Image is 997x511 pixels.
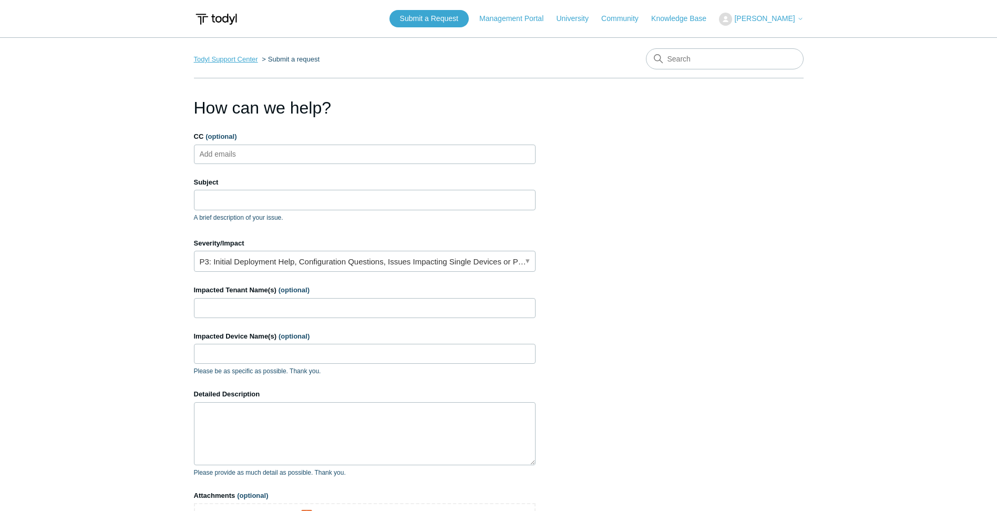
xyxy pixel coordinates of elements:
[651,13,717,24] a: Knowledge Base
[556,13,599,24] a: University
[719,13,803,26] button: [PERSON_NAME]
[194,238,536,249] label: Severity/Impact
[479,13,554,24] a: Management Portal
[196,146,258,162] input: Add emails
[194,366,536,376] p: Please be as specific as possible. Thank you.
[194,490,536,501] label: Attachments
[205,132,237,140] span: (optional)
[237,492,268,499] span: (optional)
[601,13,649,24] a: Community
[194,213,536,222] p: A brief description of your issue.
[194,9,239,29] img: Todyl Support Center Help Center home page
[194,55,260,63] li: Todyl Support Center
[194,95,536,120] h1: How can we help?
[194,251,536,272] a: P3: Initial Deployment Help, Configuration Questions, Issues Impacting Single Devices or Past Out...
[194,55,258,63] a: Todyl Support Center
[194,468,536,477] p: Please provide as much detail as possible. Thank you.
[194,331,536,342] label: Impacted Device Name(s)
[646,48,804,69] input: Search
[194,131,536,142] label: CC
[194,389,536,400] label: Detailed Description
[279,286,310,294] span: (optional)
[389,10,469,27] a: Submit a Request
[734,14,795,23] span: [PERSON_NAME]
[194,177,536,188] label: Subject
[279,332,310,340] span: (optional)
[194,285,536,295] label: Impacted Tenant Name(s)
[260,55,320,63] li: Submit a request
